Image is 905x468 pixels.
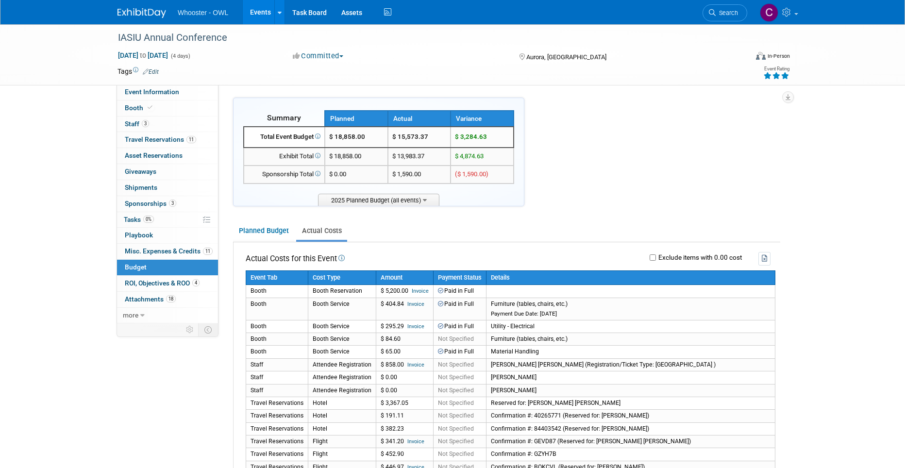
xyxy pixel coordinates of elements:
[308,384,376,397] td: Attendee Registration
[656,254,742,261] label: Exclude items with 0.00 cost
[117,260,218,275] a: Budget
[124,216,154,223] span: Tasks
[142,120,149,127] span: 3
[329,133,365,140] span: $ 18,858.00
[526,53,606,61] span: Aurora, [GEOGRAPHIC_DATA]
[117,84,218,100] a: Event Information
[117,180,218,196] a: Shipments
[117,67,159,76] td: Tags
[763,67,789,71] div: Event Rating
[486,320,775,333] td: Utility - Electrical
[125,263,147,271] span: Budget
[115,29,733,47] div: IASIU Annual Conference
[329,152,361,160] span: $ 18,858.00
[434,346,486,358] td: Paid in Full
[166,295,176,302] span: 18
[123,311,138,319] span: more
[203,248,213,255] span: 11
[438,412,474,419] span: Not Specified
[192,279,200,286] span: 4
[246,270,308,285] th: Event Tab
[438,374,474,381] span: Not Specified
[376,270,434,285] th: Amount
[143,68,159,75] a: Edit
[438,425,474,432] span: Not Specified
[486,384,775,397] td: [PERSON_NAME]
[376,371,434,384] td: $ 0.00
[438,387,474,394] span: Not Specified
[117,308,218,323] a: more
[388,166,451,184] td: $ 1,590.00
[117,51,168,60] span: [DATE] [DATE]
[376,435,434,448] td: $ 341.20
[248,133,320,142] div: Total Event Budget
[434,298,486,320] td: Paid in Full
[143,216,154,223] span: 0%
[246,358,308,371] td: Staff
[233,222,294,240] a: Planned Budget
[248,152,320,161] div: Exhibit Total
[438,451,474,457] span: Not Specified
[246,298,308,320] td: Booth
[117,244,218,259] a: Misc. Expenses & Credits11
[246,422,308,435] td: Travel Reservations
[296,222,347,240] a: Actual Costs
[376,448,434,461] td: $ 452.90
[486,298,775,320] td: Furniture (tables, chairs, etc.)
[376,346,434,358] td: $ 65.00
[407,301,424,307] a: Invoice
[486,422,775,435] td: Confirmation #: 84403542 (Reserved for: [PERSON_NAME])
[246,397,308,409] td: Travel Reservations
[455,133,487,140] span: $ 3,284.63
[486,333,775,346] td: Furniture (tables, chairs, etc.)
[117,117,218,132] a: Staff3
[407,438,424,445] a: Invoice
[486,397,775,409] td: Reserved for: [PERSON_NAME] [PERSON_NAME]
[376,397,434,409] td: $ 3,367.05
[703,4,747,21] a: Search
[148,105,152,110] i: Booth reservation complete
[486,435,775,448] td: Confirmation #: GEVD87 (Reserved for: [PERSON_NAME] [PERSON_NAME])
[125,135,196,143] span: Travel Reservations
[308,371,376,384] td: Attendee Registration
[434,320,486,333] td: Paid in Full
[125,184,157,191] span: Shipments
[170,53,190,59] span: (4 days)
[329,170,346,178] span: $ 0.00
[169,200,176,207] span: 3
[117,196,218,212] a: Sponsorships3
[486,270,775,285] th: Details
[376,285,434,298] td: $ 5,200.00
[117,8,166,18] img: ExhibitDay
[407,362,424,368] a: Invoice
[117,276,218,291] a: ROI, Objectives & ROO4
[308,346,376,358] td: Booth Service
[376,320,434,333] td: $ 295.29
[376,422,434,435] td: $ 382.23
[376,333,434,346] td: $ 84.60
[318,194,439,206] span: 2025 Planned Budget (all events)
[308,320,376,333] td: Booth Service
[248,170,320,179] div: Sponsorship Total
[325,111,388,127] th: Planned
[117,164,218,180] a: Giveaways
[246,435,308,448] td: Travel Reservations
[486,448,775,461] td: Confirmation #: GZYH7B
[716,9,738,17] span: Search
[125,151,183,159] span: Asset Reservations
[388,127,451,148] td: $ 15,573.37
[434,270,486,285] th: Payment Status
[125,247,213,255] span: Misc. Expenses & Credits
[308,358,376,371] td: Attendee Registration
[455,170,488,178] span: ($ 1,590.00)
[289,51,347,61] button: Committed
[486,346,775,358] td: Material Handling
[267,113,301,122] span: Summary
[308,448,376,461] td: Flight
[246,410,308,422] td: Travel Reservations
[125,120,149,128] span: Staff
[376,384,434,397] td: $ 0.00
[246,320,308,333] td: Booth
[308,435,376,448] td: Flight
[486,371,775,384] td: [PERSON_NAME]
